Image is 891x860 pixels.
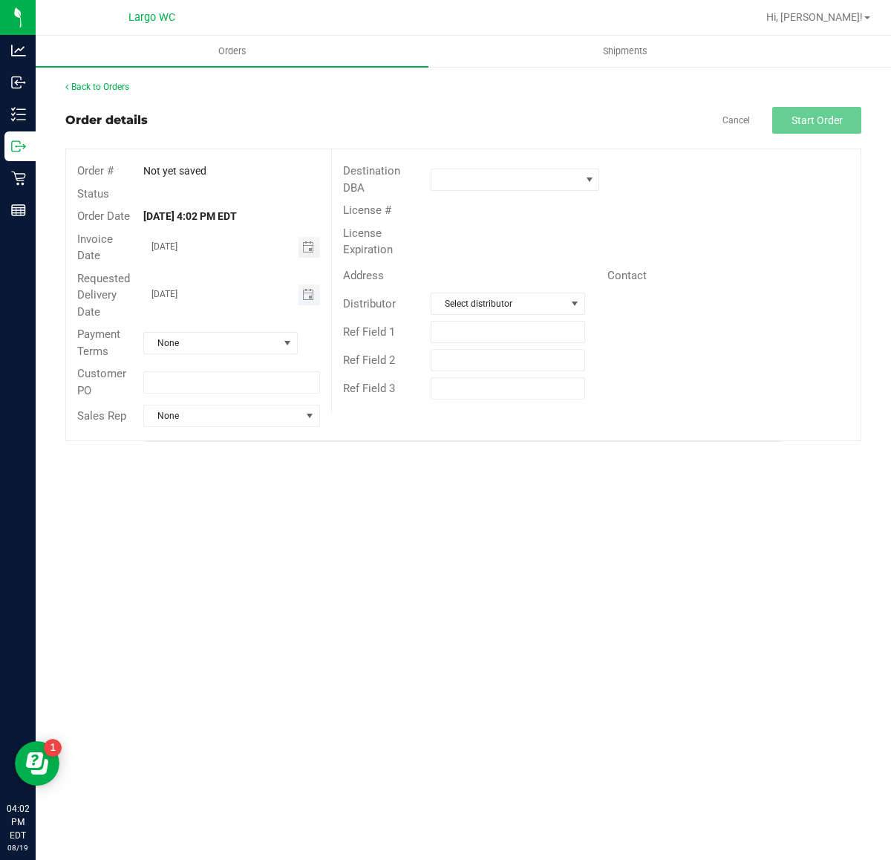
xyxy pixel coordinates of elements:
[298,237,320,258] span: Toggle calendar
[143,210,237,222] strong: [DATE] 4:02 PM EDT
[77,328,120,358] span: Payment Terms
[144,333,278,354] span: None
[11,107,26,122] inline-svg: Inventory
[65,111,148,129] div: Order details
[298,284,320,305] span: Toggle calendar
[343,164,400,195] span: Destination DBA
[77,232,113,263] span: Invoice Date
[77,164,114,177] span: Order #
[343,203,391,217] span: License #
[772,107,861,134] button: Start Order
[11,203,26,218] inline-svg: Reports
[128,11,175,24] span: Largo WC
[11,171,26,186] inline-svg: Retail
[343,269,384,282] span: Address
[343,325,395,339] span: Ref Field 1
[583,45,668,58] span: Shipments
[11,43,26,58] inline-svg: Analytics
[766,11,863,23] span: Hi, [PERSON_NAME]!
[11,75,26,90] inline-svg: Inbound
[198,45,267,58] span: Orders
[77,209,130,223] span: Order Date
[77,272,130,319] span: Requested Delivery Date
[15,741,59,786] iframe: Resource center
[11,139,26,154] inline-svg: Outbound
[44,739,62,757] iframe: Resource center unread badge
[7,802,29,842] p: 04:02 PM EDT
[428,36,821,67] a: Shipments
[343,354,395,367] span: Ref Field 2
[144,405,300,426] span: None
[143,165,206,177] span: Not yet saved
[7,842,29,853] p: 08/19
[607,269,647,282] span: Contact
[343,227,393,257] span: License Expiration
[77,367,126,397] span: Customer PO
[65,82,129,92] a: Back to Orders
[77,409,126,423] span: Sales Rep
[343,297,396,310] span: Distributor
[343,382,395,395] span: Ref Field 3
[36,36,428,67] a: Orders
[77,187,109,201] span: Status
[722,114,750,127] a: Cancel
[792,114,843,126] span: Start Order
[431,293,565,314] span: Select distributor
